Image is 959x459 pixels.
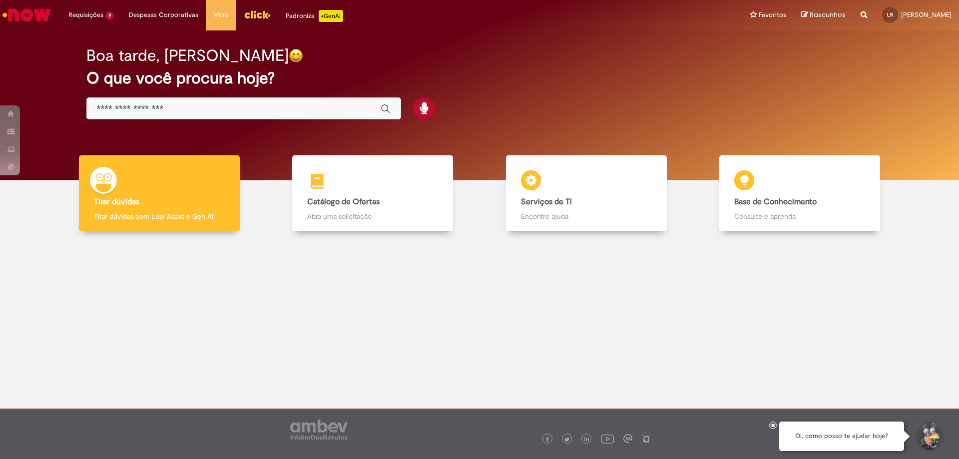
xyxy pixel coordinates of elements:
a: Tirar dúvidas Tirar dúvidas com Lupi Assist e Gen Ai [52,155,266,232]
b: Base de Conhecimento [734,197,817,207]
a: Rascunhos [801,10,846,20]
span: [PERSON_NAME] [901,10,952,19]
p: Encontre ajuda [521,211,652,221]
img: ServiceNow [1,5,52,25]
span: 9 [105,11,114,20]
img: logo_footer_facebook.png [545,437,550,442]
img: happy-face.png [289,48,303,63]
a: Catálogo de Ofertas Abra uma solicitação [266,155,480,232]
span: Favoritos [759,10,786,20]
span: More [213,10,229,20]
img: click_logo_yellow_360x200.png [244,7,271,22]
div: Padroniza [286,10,343,22]
a: Base de Conhecimento Consulte e aprenda [693,155,907,232]
p: +GenAi [319,10,343,22]
a: Serviços de TI Encontre ajuda [479,155,693,232]
p: Tirar dúvidas com Lupi Assist e Gen Ai [94,211,225,221]
span: Requisições [68,10,103,20]
p: Abra uma solicitação [307,211,438,221]
h2: Boa tarde, [PERSON_NAME] [86,47,289,64]
b: Catálogo de Ofertas [307,197,380,207]
h2: O que você procura hoje? [86,69,873,87]
img: logo_footer_naosei.png [642,434,651,443]
img: logo_footer_twitter.png [564,437,569,442]
img: logo_footer_linkedin.png [584,437,589,443]
img: logo_footer_workplace.png [623,434,632,443]
b: Tirar dúvidas [94,197,139,207]
button: Iniciar Conversa de Suporte [914,422,944,452]
span: LR [887,11,893,18]
b: Serviços de TI [521,197,572,207]
img: logo_footer_ambev_rotulo_gray.png [290,420,348,440]
span: Despesas Corporativas [129,10,198,20]
div: Oi, como posso te ajudar hoje? [779,422,904,451]
span: Rascunhos [810,10,846,19]
p: Consulte e aprenda [734,211,865,221]
img: logo_footer_youtube.png [601,432,614,445]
